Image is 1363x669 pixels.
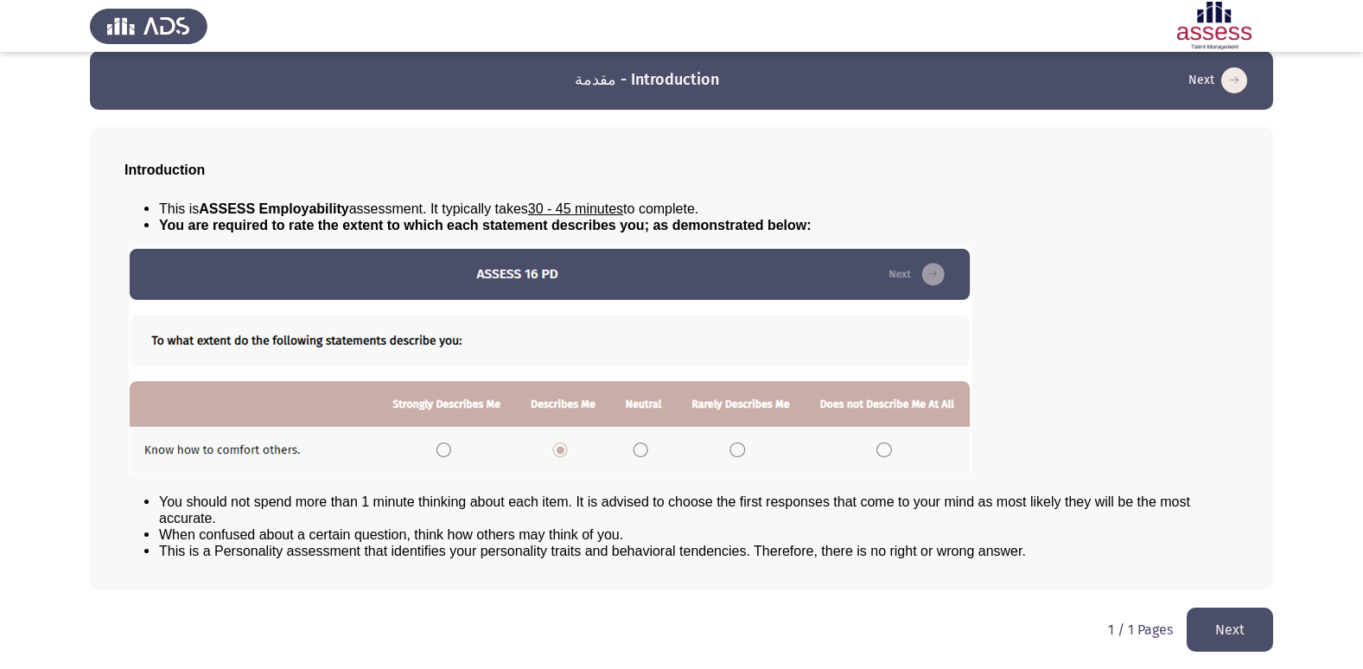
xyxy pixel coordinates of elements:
button: load next page [1183,67,1252,94]
button: load next page [1187,608,1273,652]
img: Assess Talent Management logo [90,2,207,50]
span: When confused about a certain question, think how others may think of you. [159,527,623,542]
span: You are required to rate the extent to which each statement describes you; as demonstrated below: [159,218,812,233]
span: This is a Personality assessment that identifies your personality traits and behavioral tendencie... [159,544,1026,558]
h3: مقدمة - Introduction [575,69,719,91]
u: 30 - 45 minutes [528,201,623,216]
img: Assessment logo of ASSESS Employability - EBI [1156,2,1273,50]
b: ASSESS Employability [199,201,348,216]
p: 1 / 1 Pages [1108,621,1173,638]
span: You should not spend more than 1 minute thinking about each item. It is advised to choose the fir... [159,494,1190,526]
span: This is assessment. It typically takes to complete. [159,201,698,216]
span: Introduction [124,162,205,177]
